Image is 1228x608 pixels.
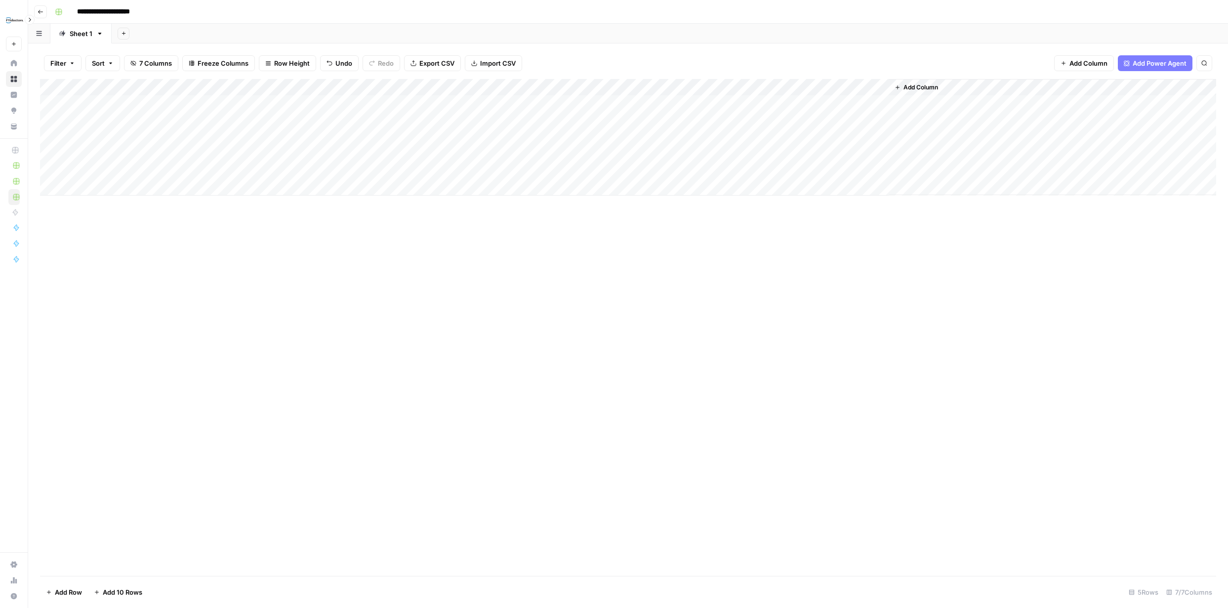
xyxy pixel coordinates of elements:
[6,8,22,33] button: Workspace: FYidoctors
[198,58,248,68] span: Freeze Columns
[1162,584,1216,600] div: 7/7 Columns
[6,119,22,134] a: Your Data
[6,572,22,588] a: Usage
[6,103,22,119] a: Opportunities
[1069,58,1107,68] span: Add Column
[274,58,310,68] span: Row Height
[182,55,255,71] button: Freeze Columns
[139,58,172,68] span: 7 Columns
[50,58,66,68] span: Filter
[1133,58,1187,68] span: Add Power Agent
[6,11,24,29] img: FYidoctors Logo
[85,55,120,71] button: Sort
[92,58,105,68] span: Sort
[55,587,82,597] span: Add Row
[6,55,22,71] a: Home
[419,58,454,68] span: Export CSV
[465,55,522,71] button: Import CSV
[903,83,938,92] span: Add Column
[1054,55,1114,71] button: Add Column
[44,55,82,71] button: Filter
[378,58,394,68] span: Redo
[335,58,352,68] span: Undo
[1125,584,1162,600] div: 5 Rows
[70,29,92,39] div: Sheet 1
[320,55,359,71] button: Undo
[6,557,22,572] a: Settings
[363,55,400,71] button: Redo
[1118,55,1192,71] button: Add Power Agent
[891,81,942,94] button: Add Column
[88,584,148,600] button: Add 10 Rows
[6,71,22,87] a: Browse
[103,587,142,597] span: Add 10 Rows
[6,87,22,103] a: Insights
[50,24,112,43] a: Sheet 1
[404,55,461,71] button: Export CSV
[40,584,88,600] button: Add Row
[480,58,516,68] span: Import CSV
[6,588,22,604] button: Help + Support
[124,55,178,71] button: 7 Columns
[259,55,316,71] button: Row Height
